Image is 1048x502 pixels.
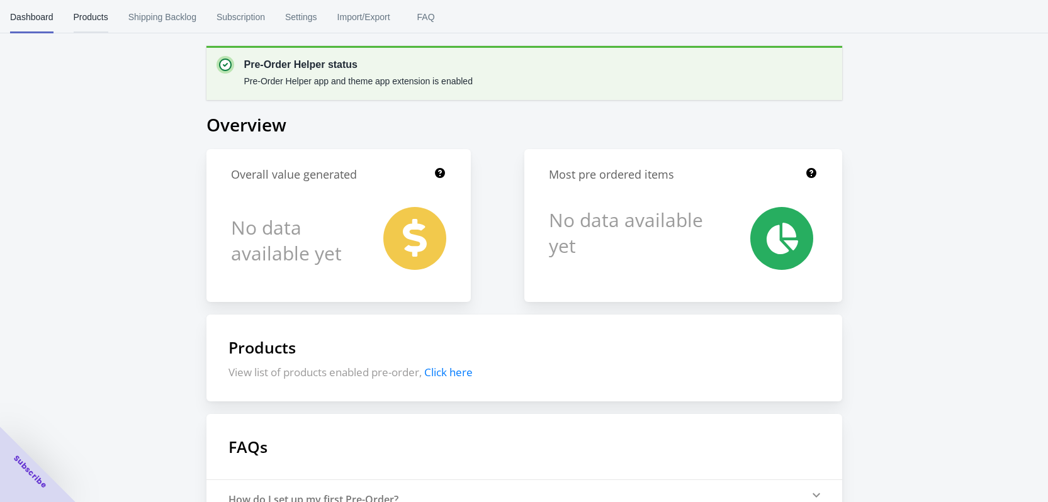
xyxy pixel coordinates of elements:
h1: No data available yet [231,207,357,273]
span: Dashboard [10,1,54,33]
span: Import/Export [337,1,390,33]
span: Products [74,1,108,33]
span: Subscription [217,1,265,33]
span: Settings [285,1,317,33]
h1: Overall value generated [231,167,357,182]
h1: FAQs [206,414,842,479]
p: Pre-Order Helper app and theme app extension is enabled [244,75,473,87]
span: FAQ [410,1,442,33]
p: View list of products enabled pre-order, [228,365,820,379]
h1: Most pre ordered items [549,167,674,182]
span: Subscribe [11,453,49,491]
p: Pre-Order Helper status [244,57,473,72]
h1: Overview [206,113,842,137]
h1: Products [228,337,820,358]
span: Click here [424,365,473,379]
h1: No data available yet [549,207,706,259]
span: Shipping Backlog [128,1,196,33]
